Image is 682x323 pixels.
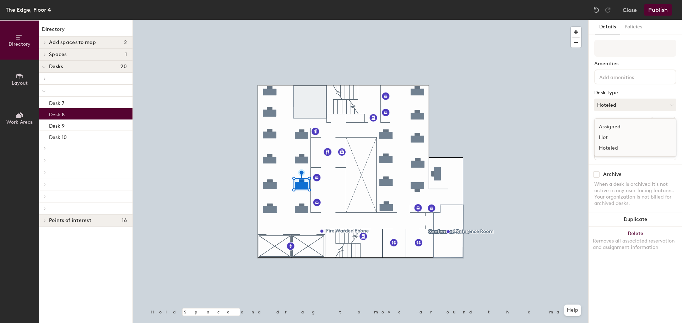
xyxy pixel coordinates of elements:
div: Removes all associated reservation and assignment information [593,238,678,251]
button: Publish [644,4,672,16]
div: Hot [595,132,666,143]
span: Layout [12,80,28,86]
div: The Edge, Floor 4 [6,5,51,14]
button: Hoteled [594,99,676,111]
span: Desks [49,64,63,69]
button: Details [595,20,620,34]
button: Help [564,305,581,316]
button: Policies [620,20,646,34]
span: Points of interest [49,218,91,223]
p: Desk 7 [49,98,64,106]
input: Add amenities [598,72,662,81]
button: Duplicate [589,212,682,227]
span: 2 [124,40,127,45]
button: Ungroup [650,117,676,129]
p: Desk 8 [49,110,65,118]
div: Desk Type [594,90,676,96]
div: When a desk is archived it's not active in any user-facing features. Your organization is not bil... [594,181,676,207]
span: 16 [122,218,127,223]
div: Hoteled [595,143,666,154]
div: Assigned [595,122,666,132]
span: Directory [9,41,31,47]
p: Desk 10 [49,132,67,140]
span: Add spaces to map [49,40,96,45]
img: Undo [593,6,600,13]
span: Spaces [49,52,67,57]
h1: Directory [39,26,132,37]
button: DeleteRemoves all associated reservation and assignment information [589,227,682,258]
p: Desk 9 [49,121,65,129]
span: Work Areas [6,119,33,125]
div: Amenities [594,61,676,67]
button: Close [623,4,637,16]
img: Redo [604,6,611,13]
span: 1 [125,52,127,57]
div: Archive [603,172,622,177]
span: 20 [120,64,127,69]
